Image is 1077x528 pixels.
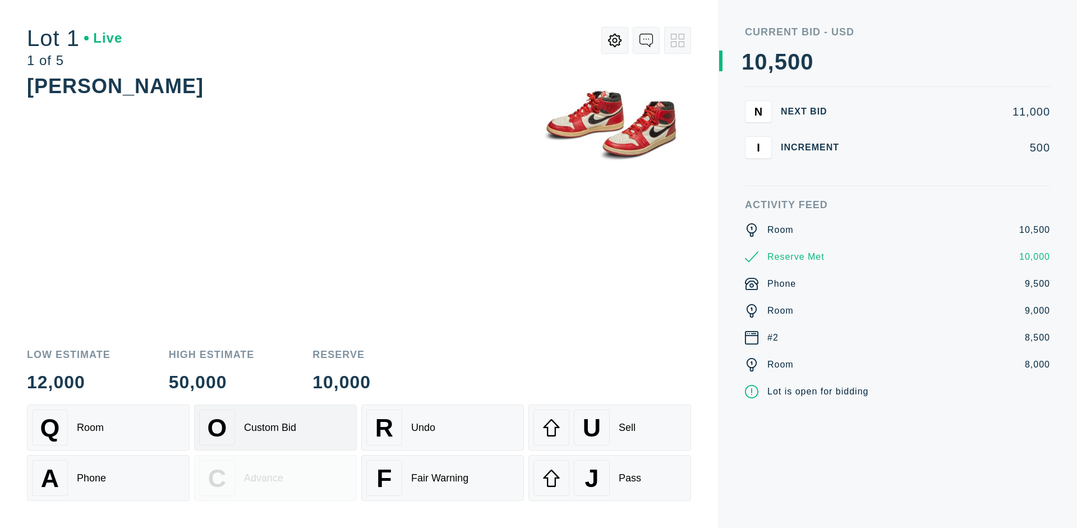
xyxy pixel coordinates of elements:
div: Lot 1 [27,27,122,49]
div: Sell [619,422,636,434]
button: CAdvance [194,455,357,501]
div: 5 [775,50,788,73]
button: APhone [27,455,190,501]
button: JPass [528,455,691,501]
div: 50,000 [169,373,255,391]
div: 8,000 [1025,358,1050,371]
button: N [745,100,772,123]
div: Live [84,31,122,45]
div: 0 [800,50,813,73]
div: Low Estimate [27,350,111,360]
div: Activity Feed [745,200,1050,210]
span: J [584,464,599,493]
span: N [754,105,762,118]
div: 0 [754,50,767,73]
div: 9,500 [1025,277,1050,291]
div: Room [77,422,104,434]
span: I [757,141,760,154]
div: Reserve [312,350,371,360]
button: QRoom [27,405,190,451]
div: Advance [244,472,283,484]
div: [PERSON_NAME] [27,75,204,98]
div: Reserve Met [767,250,825,264]
div: Room [767,304,794,318]
span: O [208,414,227,442]
div: 8,500 [1025,331,1050,345]
div: Custom Bid [244,422,296,434]
button: USell [528,405,691,451]
span: U [583,414,601,442]
div: Phone [767,277,796,291]
div: Room [767,358,794,371]
div: Phone [77,472,106,484]
div: 1 [742,50,754,73]
div: 500 [857,142,1050,153]
div: High Estimate [169,350,255,360]
div: 9,000 [1025,304,1050,318]
div: 10,000 [312,373,371,391]
div: 10,500 [1019,223,1050,237]
button: RUndo [361,405,524,451]
div: Next Bid [781,107,848,116]
div: 11,000 [857,106,1050,117]
div: Fair Warning [411,472,468,484]
div: 1 of 5 [27,54,122,67]
button: OCustom Bid [194,405,357,451]
span: C [208,464,226,493]
div: Undo [411,422,435,434]
div: 10,000 [1019,250,1050,264]
div: #2 [767,331,779,345]
div: Increment [781,143,848,152]
span: F [376,464,392,493]
span: A [41,464,59,493]
div: Room [767,223,794,237]
button: I [745,136,772,159]
button: FFair Warning [361,455,524,501]
div: 0 [788,50,800,73]
div: , [768,50,775,275]
div: Current Bid - USD [745,27,1050,37]
span: Q [40,414,60,442]
span: R [375,414,393,442]
div: 12,000 [27,373,111,391]
div: Pass [619,472,641,484]
div: Lot is open for bidding [767,385,868,398]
